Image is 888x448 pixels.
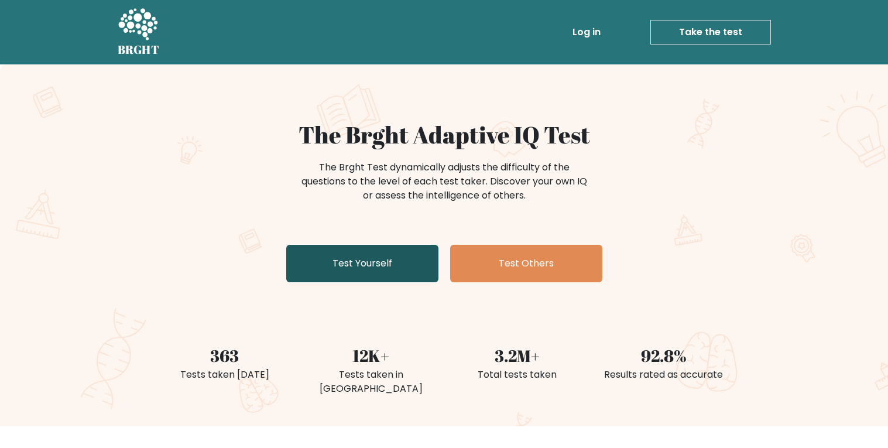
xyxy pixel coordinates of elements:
[598,343,730,368] div: 92.8%
[598,368,730,382] div: Results rated as accurate
[118,43,160,57] h5: BRGHT
[451,368,584,382] div: Total tests taken
[298,160,591,203] div: The Brght Test dynamically adjusts the difficulty of the questions to the level of each test take...
[159,121,730,149] h1: The Brght Adaptive IQ Test
[159,343,291,368] div: 363
[286,245,438,282] a: Test Yourself
[305,368,437,396] div: Tests taken in [GEOGRAPHIC_DATA]
[450,245,602,282] a: Test Others
[451,343,584,368] div: 3.2M+
[568,20,605,44] a: Log in
[650,20,771,45] a: Take the test
[305,343,437,368] div: 12K+
[118,5,160,60] a: BRGHT
[159,368,291,382] div: Tests taken [DATE]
